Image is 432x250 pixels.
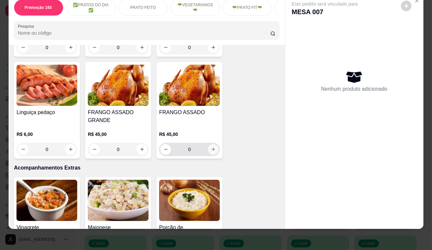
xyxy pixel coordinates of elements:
[159,180,220,221] img: product-image
[89,144,100,155] button: decrease-product-quantity
[18,23,36,29] label: Pesquisa
[292,7,358,16] p: MESA 007
[65,42,76,53] button: increase-product-quantity
[88,65,149,106] img: product-image
[159,65,220,106] img: product-image
[20,5,58,10] p: ‼️Promoção 193 ‼️
[88,180,149,221] img: product-image
[18,42,28,53] button: decrease-product-quantity
[72,2,110,13] p: ✅PRATOS DO DIA ✅
[176,2,214,13] p: 🥗VEGETARIANOS🥗
[65,144,76,155] button: increase-product-quantity
[17,65,77,106] img: product-image
[159,109,220,116] h4: FRANGO ASSADO
[159,224,220,239] h4: Porção de [PERSON_NAME]
[18,30,270,36] input: Pesquisa
[160,144,171,155] button: decrease-product-quantity
[14,164,280,172] p: Acompanhamentos Extras
[292,1,358,7] p: Este pedido será vinculado para
[401,1,412,11] button: decrease-product-quantity
[88,131,149,138] p: R$ 45,00
[17,109,77,116] h4: Linguiça pedaço
[232,5,262,10] p: 🥗PRATO FIT🥗
[160,42,171,53] button: decrease-product-quantity
[18,144,28,155] button: decrease-product-quantity
[17,224,77,232] h4: Vinagrete
[208,42,218,53] button: increase-product-quantity
[17,131,77,138] p: R$ 6,00
[88,109,149,124] h4: FRANGO ASSADO GRANDE
[130,5,156,10] p: PRATO FEITO
[137,42,147,53] button: increase-product-quantity
[88,224,149,232] h4: Maionese
[208,144,218,155] button: increase-product-quantity
[17,180,77,221] img: product-image
[89,42,100,53] button: decrease-product-quantity
[137,144,147,155] button: increase-product-quantity
[159,131,220,138] p: R$ 45,00
[321,85,387,93] p: Nenhum produto adicionado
